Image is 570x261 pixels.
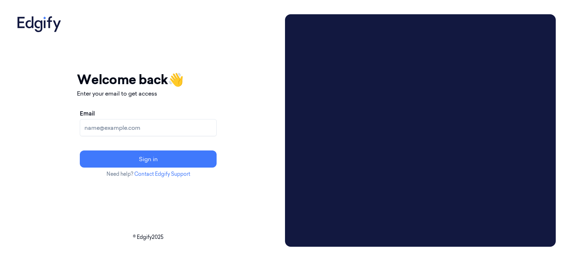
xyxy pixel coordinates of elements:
p: © Edgify 2025 [14,234,282,241]
a: Contact Edgify Support [134,171,190,177]
p: Enter your email to get access [77,89,219,98]
label: Email [80,109,95,118]
input: name@example.com [80,119,217,136]
button: Sign in [80,150,217,168]
h1: Welcome back 👋 [77,70,219,89]
p: Need help? [77,170,219,178]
